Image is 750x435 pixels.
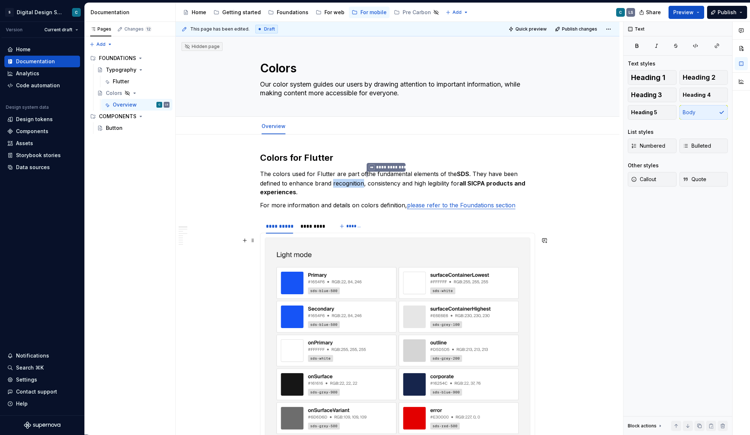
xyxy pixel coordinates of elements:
a: Foundations [265,7,311,18]
div: C [159,101,160,108]
span: Quote [683,176,706,183]
div: Assets [16,140,33,147]
div: Foundations [277,9,308,16]
button: Heading 5 [628,105,677,120]
span: Publish [718,9,737,16]
textarea: Our color system guides our users by drawing attention to important information, while making con... [259,79,534,99]
button: Current draft [41,25,81,35]
span: Heading 2 [683,74,715,81]
span: Callout [631,176,656,183]
div: Analytics [16,70,39,77]
a: Getting started [211,7,264,18]
a: Analytics [4,68,80,79]
textarea: Colors [259,60,534,77]
button: Quick preview [506,24,550,34]
a: Colors [94,87,172,99]
div: FOUNDATIONS [99,55,136,62]
strong: SDS [457,170,469,177]
div: Pre Carbon [403,9,431,16]
div: Colors [106,89,122,97]
div: Home [192,9,206,16]
a: Flutter [101,76,172,87]
div: COMPONENTS [87,111,172,122]
div: Home [16,46,31,53]
button: Help [4,398,80,410]
button: Notifications [4,350,80,362]
p: For more information and details on colors definition, [260,201,535,209]
div: Pages [90,26,111,32]
div: Digital Design System [17,9,63,16]
button: Heading 1 [628,70,677,85]
div: COMPONENTS [99,113,136,120]
div: Search ⌘K [16,364,44,371]
div: Documentation [16,58,55,65]
span: Numbered [631,142,665,149]
span: Add [96,41,105,47]
div: Overview [259,118,288,133]
span: Heading 1 [631,74,665,81]
a: For mobile [349,7,390,18]
div: Code automation [16,82,60,89]
a: Typography [94,64,172,76]
div: Overview [113,101,137,108]
div: Documentation [91,9,172,16]
div: Help [16,400,28,407]
div: Hidden page [184,44,220,49]
div: S [5,8,14,17]
span: 12 [145,26,152,32]
button: Quote [679,172,728,187]
span: Draft [264,26,275,32]
span: Quick preview [515,26,547,32]
div: Block actions [628,421,663,431]
div: Page tree [87,52,172,134]
div: C [75,9,78,15]
div: For mobile [360,9,387,16]
div: Text styles [628,60,655,67]
button: SDigital Design SystemC [1,4,83,20]
button: Callout [628,172,677,187]
button: Heading 3 [628,88,677,102]
button: Contact support [4,386,80,398]
div: Changes [124,26,152,32]
button: Bulleted [679,139,728,153]
span: Share [646,9,661,16]
a: Button [94,122,172,134]
svg: Supernova Logo [24,422,60,429]
a: Assets [4,137,80,149]
button: Share [635,6,666,19]
span: Preview [673,9,694,16]
a: Components [4,125,80,137]
a: Settings [4,374,80,386]
span: Add [452,9,462,15]
span: Heading 4 [683,91,711,99]
div: Notifications [16,352,49,359]
div: Storybook stories [16,152,61,159]
a: Storybook stories [4,149,80,161]
span: Heading 3 [631,91,662,99]
div: C [619,9,622,15]
div: LS [165,101,168,108]
div: Getting started [222,9,261,16]
div: List styles [628,128,654,136]
a: Home [4,44,80,55]
a: Code automation [4,80,80,91]
div: Contact support [16,388,57,395]
a: Pre Carbon [391,7,442,18]
a: Documentation [4,56,80,67]
div: Settings [16,376,37,383]
div: Data sources [16,164,50,171]
span: Publish changes [562,26,597,32]
button: Add [87,39,115,49]
div: Typography [106,66,136,73]
button: Preview [669,6,704,19]
div: LS [629,9,633,15]
div: Version [6,27,23,33]
button: Search ⌘K [4,362,80,374]
div: Block actions [628,423,657,429]
a: Overview [262,123,286,129]
div: Page tree [180,5,442,20]
button: Heading 4 [679,88,728,102]
div: For web [324,9,344,16]
a: Data sources [4,161,80,173]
